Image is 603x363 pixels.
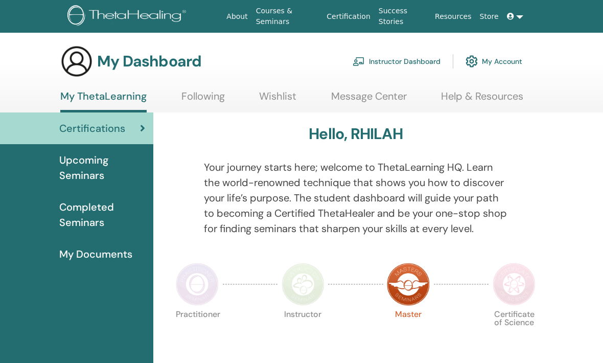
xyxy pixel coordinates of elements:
[252,2,323,31] a: Courses & Seminars
[259,90,296,110] a: Wishlist
[59,152,145,183] span: Upcoming Seminars
[431,7,476,26] a: Resources
[387,310,430,353] p: Master
[493,263,536,306] img: Certificate of Science
[387,263,430,306] img: Master
[493,310,536,353] p: Certificate of Science
[181,90,225,110] a: Following
[322,7,374,26] a: Certification
[282,263,324,306] img: Instructor
[97,52,201,71] h3: My Dashboard
[59,121,125,136] span: Certifications
[67,5,190,28] img: logo.png
[59,199,145,230] span: Completed Seminars
[176,310,219,353] p: Practitioner
[353,57,365,66] img: chalkboard-teacher.svg
[476,7,503,26] a: Store
[466,50,522,73] a: My Account
[375,2,431,31] a: Success Stories
[204,160,508,236] p: Your journey starts here; welcome to ThetaLearning HQ. Learn the world-renowned technique that sh...
[309,125,403,143] h3: Hello, RHILAH
[60,90,147,112] a: My ThetaLearning
[59,246,132,262] span: My Documents
[441,90,523,110] a: Help & Resources
[353,50,440,73] a: Instructor Dashboard
[331,90,407,110] a: Message Center
[466,53,478,70] img: cog.svg
[282,310,324,353] p: Instructor
[222,7,251,26] a: About
[176,263,219,306] img: Practitioner
[60,45,93,78] img: generic-user-icon.jpg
